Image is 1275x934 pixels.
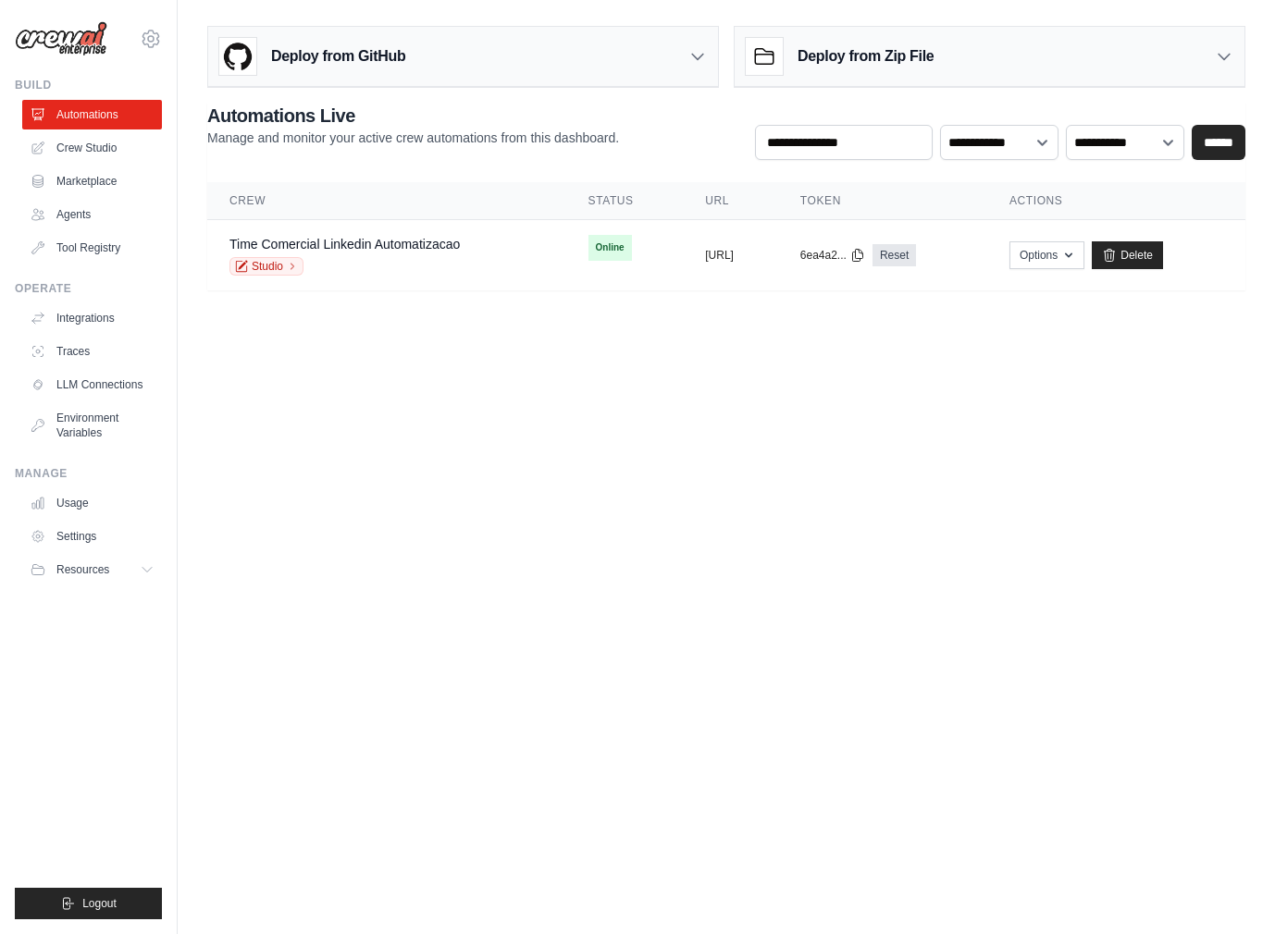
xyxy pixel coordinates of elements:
a: Settings [22,522,162,551]
th: Status [566,182,684,220]
a: Studio [229,257,303,276]
a: Delete [1092,241,1163,269]
a: Time Comercial Linkedin Automatizacao [229,237,460,252]
div: Manage [15,466,162,481]
h3: Deploy from Zip File [798,45,934,68]
button: Logout [15,888,162,919]
th: Actions [987,182,1245,220]
a: Usage [22,488,162,518]
a: Integrations [22,303,162,333]
h2: Automations Live [207,103,619,129]
button: Options [1009,241,1084,269]
a: Crew Studio [22,133,162,163]
a: LLM Connections [22,370,162,399]
p: Manage and monitor your active crew automations from this dashboard. [207,129,619,147]
span: Resources [56,562,109,577]
div: Build [15,78,162,92]
a: Automations [22,100,162,129]
img: Logo [15,21,107,56]
button: Resources [22,555,162,584]
h3: Deploy from GitHub [271,45,405,68]
iframe: Chat Widget [1182,845,1275,934]
span: Online [588,235,632,261]
th: URL [683,182,778,220]
th: Token [778,182,987,220]
a: Marketplace [22,166,162,196]
span: Logout [82,896,117,911]
a: Agents [22,200,162,229]
a: Environment Variables [22,403,162,448]
img: GitHub Logo [219,38,256,75]
div: Operate [15,281,162,296]
a: Reset [873,244,916,266]
a: Tool Registry [22,233,162,263]
a: Traces [22,337,162,366]
th: Crew [207,182,566,220]
button: 6ea4a2... [800,248,865,263]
